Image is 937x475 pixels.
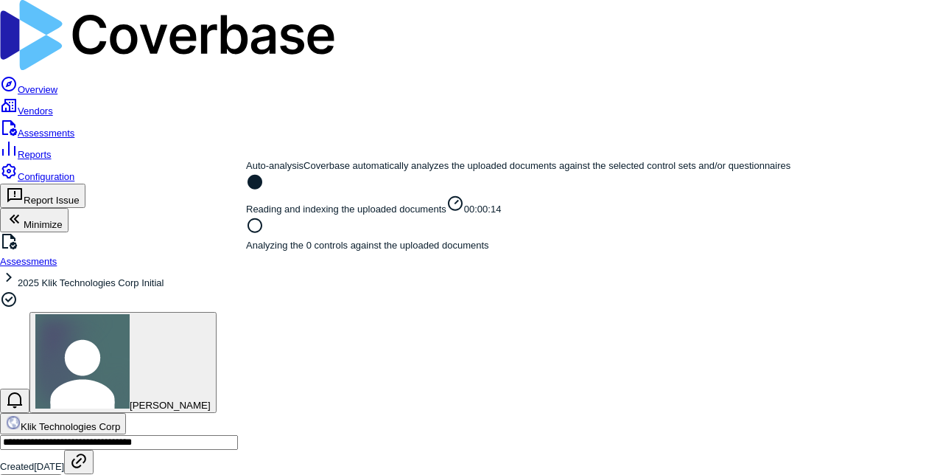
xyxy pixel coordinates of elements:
img: Sean Wozniak avatar [35,314,130,409]
button: Copy link [64,450,94,474]
button: Sean Wozniak avatar[PERSON_NAME] [29,312,217,413]
span: 2025 Klik Technologies Corp Initial [18,277,164,288]
span: Klik Technologies Corp [21,421,120,432]
span: Coverbase automatically analyzes the uploaded documents against the selected control sets and/or ... [303,160,790,171]
span: Auto-analysis [246,160,303,171]
img: https://checkalt.com/ [6,415,21,430]
span: Analyzing the 0 controls against the uploaded documents [246,240,489,251]
span: 00:00:14 [446,204,502,215]
span: Reading and indexing the uploaded documents [246,204,446,215]
span: [PERSON_NAME] [130,400,211,411]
